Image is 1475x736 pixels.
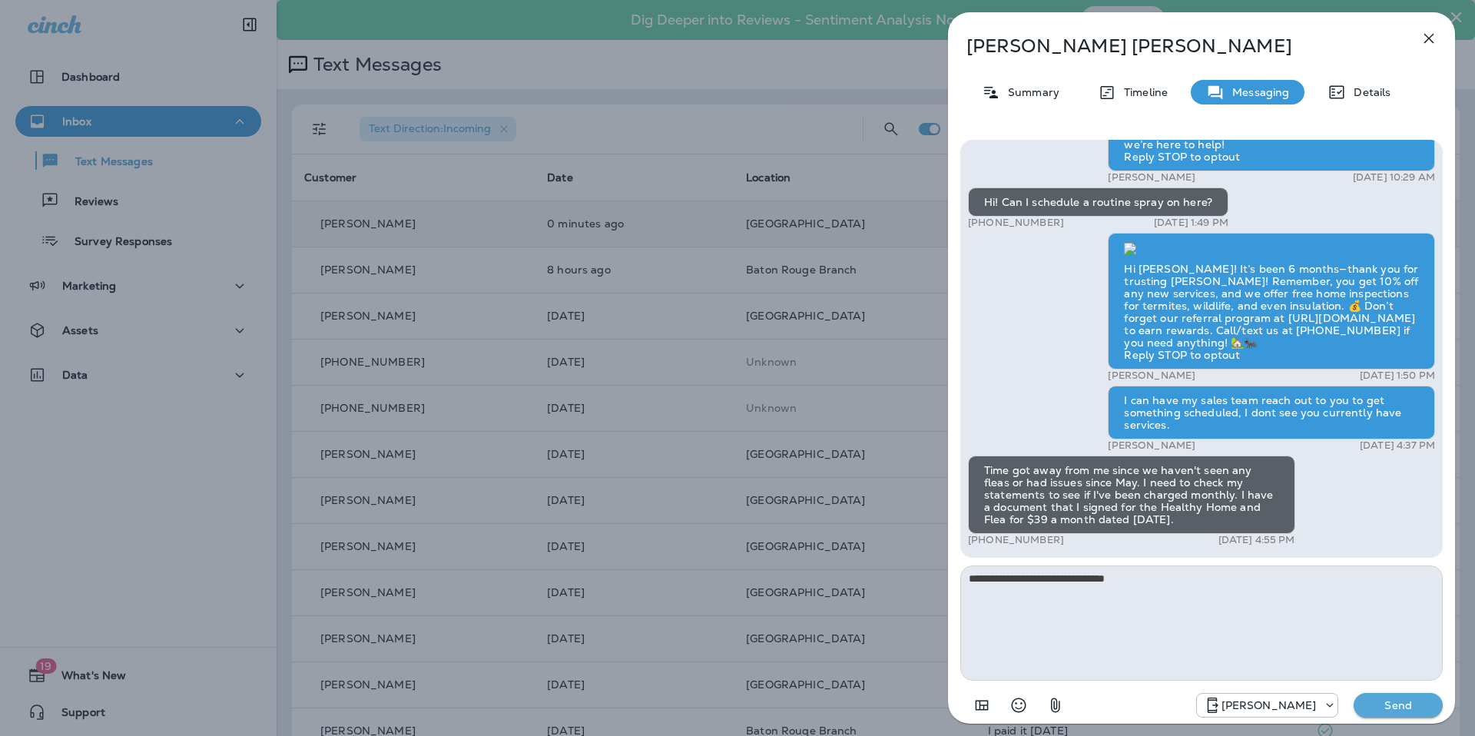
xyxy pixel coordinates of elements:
button: Add in a premade template [966,690,997,721]
p: [PERSON_NAME] [1108,439,1195,452]
p: [PERSON_NAME] [1221,699,1317,711]
p: Details [1346,86,1390,98]
p: [DATE] 1:50 PM [1360,370,1435,382]
p: Summary [1000,86,1059,98]
p: [DATE] 4:55 PM [1218,534,1295,546]
p: [DATE] 10:29 AM [1353,171,1435,184]
p: [PERSON_NAME] [PERSON_NAME] [966,35,1386,57]
p: [DATE] 4:37 PM [1360,439,1435,452]
p: Timeline [1116,86,1168,98]
img: twilio-download [1124,243,1136,255]
p: Messaging [1225,86,1289,98]
button: Send [1354,693,1443,718]
div: +1 (504) 576-9603 [1197,696,1338,714]
p: [PHONE_NUMBER] [968,217,1064,229]
p: Send [1366,698,1430,712]
div: Hi! Can I schedule a routine spray on here? [968,187,1228,217]
button: Select an emoji [1003,690,1034,721]
div: I can have my sales team reach out to you to get something scheduled, I dont see you currently ha... [1108,386,1435,439]
div: Hi [PERSON_NAME]! It’s been 6 months—thank you for trusting [PERSON_NAME]! Remember, you get 10% ... [1108,233,1435,370]
p: [PERSON_NAME] [1108,171,1195,184]
p: [PERSON_NAME] [1108,370,1195,382]
p: [PHONE_NUMBER] [968,534,1064,546]
p: [DATE] 1:49 PM [1154,217,1228,229]
div: Time got away from me since we haven't seen any fleas or had issues since May. I need to check my... [968,456,1295,534]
